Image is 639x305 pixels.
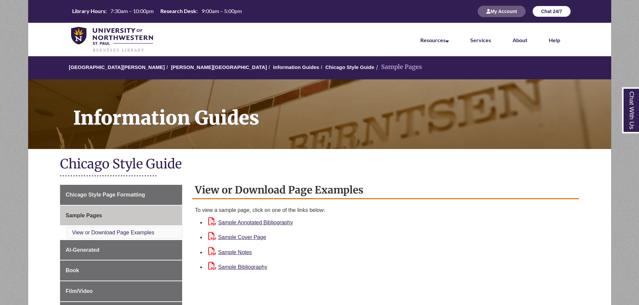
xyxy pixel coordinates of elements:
[478,6,526,17] button: My Account
[60,206,182,226] a: Sample Pages
[420,37,449,43] a: Resources
[513,37,527,43] a: About
[60,260,182,281] a: Book
[69,64,165,70] a: [GEOGRAPHIC_DATA][PERSON_NAME]
[60,281,182,301] a: Film/Video
[208,264,267,270] a: Sample Bibliography
[192,181,579,199] h2: View or Download Page Examples
[60,240,182,260] a: AI-Generated
[202,8,242,14] span: 9:00am – 5:00pm
[28,79,611,149] a: Information Guides
[60,156,579,173] h1: Chicago Style Guide
[195,206,576,215] div: To view a sample page, click on one of the links below:
[66,288,93,294] span: Film/Video
[171,64,267,70] a: [PERSON_NAME][GEOGRAPHIC_DATA]
[72,230,154,235] a: View or Download Page Examples
[532,6,571,17] button: Chat 24/7
[66,213,102,218] span: Sample Pages
[549,37,560,43] a: Help
[470,37,491,43] a: Services
[60,185,182,205] a: Chicago Style Page Formatting
[273,64,319,70] a: Information Guides
[208,220,293,225] a: Sample Annotated Bibliography
[71,27,153,53] img: UNWSP Library Logo
[66,79,611,140] h1: Information Guides
[69,7,245,15] a: Hours Today
[208,249,252,255] a: Sample Notes
[66,192,145,198] span: Chicago Style Page Formatting
[66,247,99,253] span: AI-Generated
[478,8,526,14] a: My Account
[374,62,422,72] li: Sample Pages
[110,8,154,14] span: 7:30am – 10:00pm
[325,64,374,70] a: Chicago Style Guide
[69,7,108,15] th: Library Hours:
[208,234,266,240] a: Sample Cover Page
[66,268,79,273] span: Book
[532,8,571,14] a: Chat 24/7
[158,7,199,15] th: Research Desk:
